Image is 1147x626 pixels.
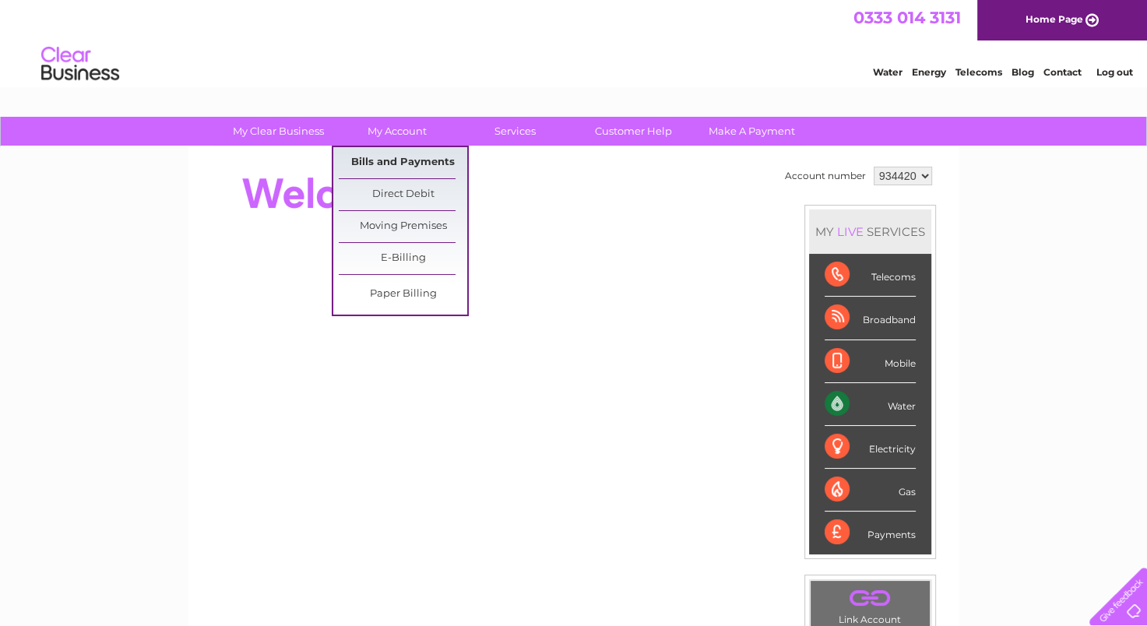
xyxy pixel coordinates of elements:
a: 0333 014 3131 [853,8,961,27]
a: Contact [1043,66,1082,78]
a: Services [451,117,579,146]
a: Log out [1096,66,1132,78]
a: Direct Debit [339,179,467,210]
a: Make A Payment [688,117,816,146]
a: Moving Premises [339,211,467,242]
a: Bills and Payments [339,147,467,178]
img: logo.png [40,40,120,88]
div: Electricity [825,426,916,469]
a: . [815,585,926,612]
a: E-Billing [339,243,467,274]
td: Account number [781,163,870,189]
a: Customer Help [569,117,698,146]
a: Blog [1012,66,1034,78]
div: Mobile [825,340,916,383]
div: Clear Business is a trading name of Verastar Limited (registered in [GEOGRAPHIC_DATA] No. 3667643... [206,9,942,76]
div: Water [825,383,916,426]
a: Paper Billing [339,279,467,310]
a: My Clear Business [214,117,343,146]
div: Broadband [825,297,916,339]
div: Gas [825,469,916,512]
div: Telecoms [825,254,916,297]
a: Energy [912,66,946,78]
div: Payments [825,512,916,554]
a: Telecoms [955,66,1002,78]
a: Water [873,66,902,78]
div: LIVE [834,224,867,239]
div: MY SERVICES [809,209,931,254]
a: My Account [332,117,461,146]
